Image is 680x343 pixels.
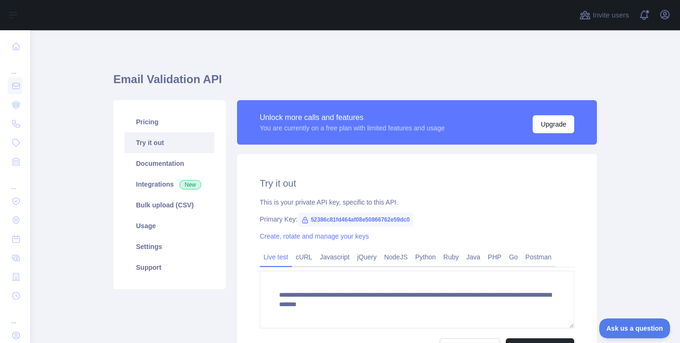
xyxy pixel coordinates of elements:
a: Java [463,249,484,265]
span: Invite users [593,10,629,21]
span: New [179,180,201,189]
a: Javascript [316,249,353,265]
a: Pricing [125,111,214,132]
h2: Try it out [260,177,574,190]
a: Try it out [125,132,214,153]
div: ... [8,172,23,191]
button: Invite users [578,8,631,23]
a: Python [411,249,440,265]
a: PHP [484,249,505,265]
a: cURL [292,249,316,265]
div: ... [8,57,23,76]
a: Integrations New [125,174,214,195]
a: Go [505,249,522,265]
a: Usage [125,215,214,236]
iframe: Toggle Customer Support [599,318,671,338]
div: You are currently on a free plan with limited features and usage [260,123,445,133]
a: Live test [260,249,292,265]
div: This is your private API key, specific to this API. [260,197,574,207]
a: Documentation [125,153,214,174]
div: Primary Key: [260,214,574,224]
a: NodeJS [380,249,411,265]
h1: Email Validation API [113,72,597,94]
a: Ruby [440,249,463,265]
a: jQuery [353,249,380,265]
a: Settings [125,236,214,257]
div: Unlock more calls and features [260,112,445,123]
span: 52386c81fd464af08e50866762e59dc0 [297,213,414,227]
a: Bulk upload (CSV) [125,195,214,215]
button: Upgrade [533,115,574,133]
a: Postman [522,249,555,265]
a: Create, rotate and manage your keys [260,232,369,240]
a: Support [125,257,214,278]
div: ... [8,306,23,325]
